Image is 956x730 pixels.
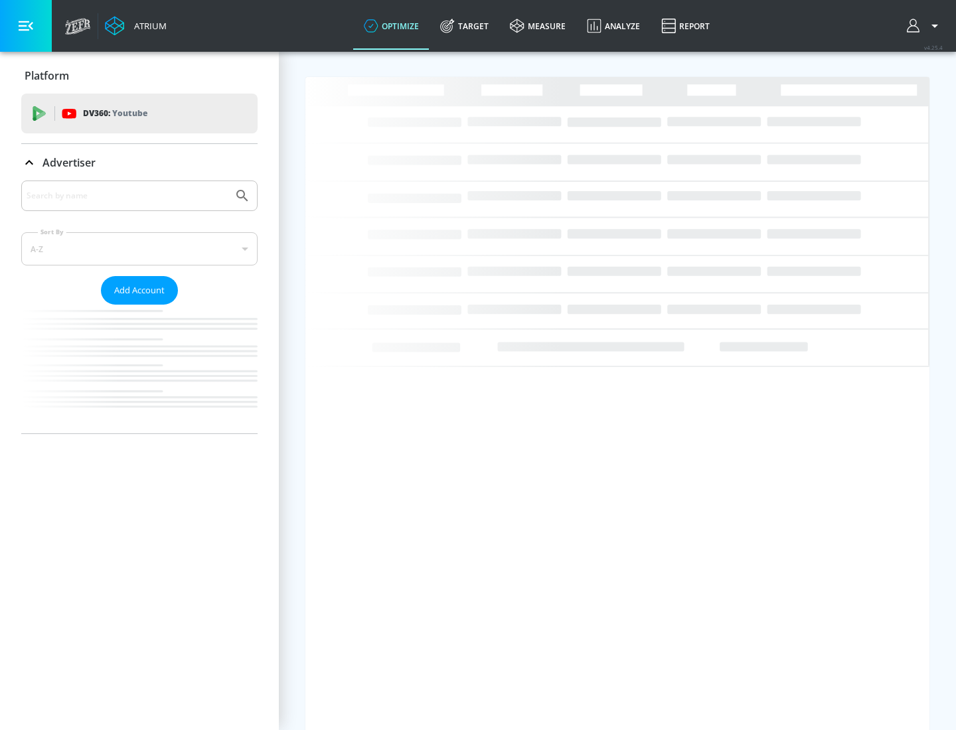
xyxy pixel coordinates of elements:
[83,106,147,121] p: DV360:
[651,2,720,50] a: Report
[112,106,147,120] p: Youtube
[27,187,228,204] input: Search by name
[430,2,499,50] a: Target
[499,2,576,50] a: measure
[21,57,258,94] div: Platform
[21,181,258,433] div: Advertiser
[21,94,258,133] div: DV360: Youtube
[101,276,178,305] button: Add Account
[129,20,167,32] div: Atrium
[21,144,258,181] div: Advertiser
[114,283,165,298] span: Add Account
[42,155,96,170] p: Advertiser
[38,228,66,236] label: Sort By
[21,305,258,433] nav: list of Advertiser
[105,16,167,36] a: Atrium
[353,2,430,50] a: optimize
[924,44,943,51] span: v 4.25.4
[25,68,69,83] p: Platform
[576,2,651,50] a: Analyze
[21,232,258,265] div: A-Z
